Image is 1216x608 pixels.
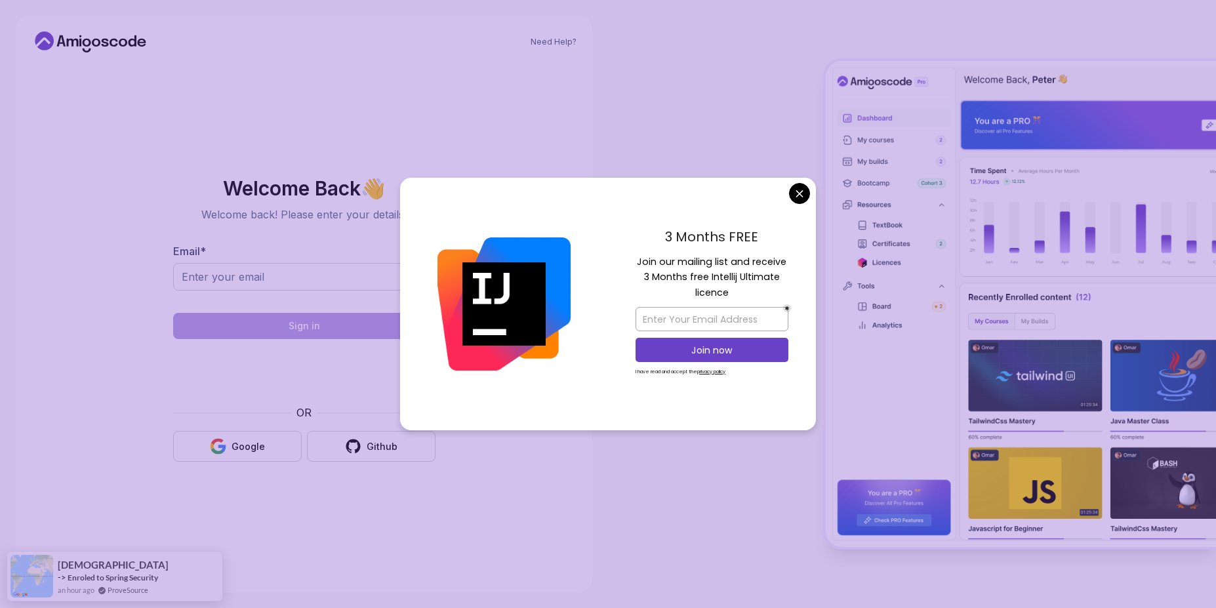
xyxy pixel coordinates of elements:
[173,245,206,258] label: Email *
[58,584,94,596] span: an hour ago
[826,61,1216,548] img: Amigoscode Dashboard
[31,31,150,52] a: Home link
[10,555,53,598] img: provesource social proof notification image
[307,431,436,462] button: Github
[232,440,265,453] div: Google
[173,313,436,339] button: Sign in
[531,37,577,47] a: Need Help?
[296,405,312,420] p: OR
[108,584,148,596] a: ProveSource
[68,573,158,582] a: Enroled to Spring Security
[58,572,66,582] span: ->
[173,207,436,222] p: Welcome back! Please enter your details.
[173,263,436,291] input: Enter your email
[173,178,436,199] h2: Welcome Back
[361,178,386,199] span: 👋
[58,559,163,571] span: [DEMOGRAPHIC_DATA]
[367,440,397,453] div: Github
[205,347,403,397] iframe: Widget contenant une case à cocher pour le défi de sécurité hCaptcha
[173,431,302,462] button: Google
[289,319,320,333] div: Sign in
